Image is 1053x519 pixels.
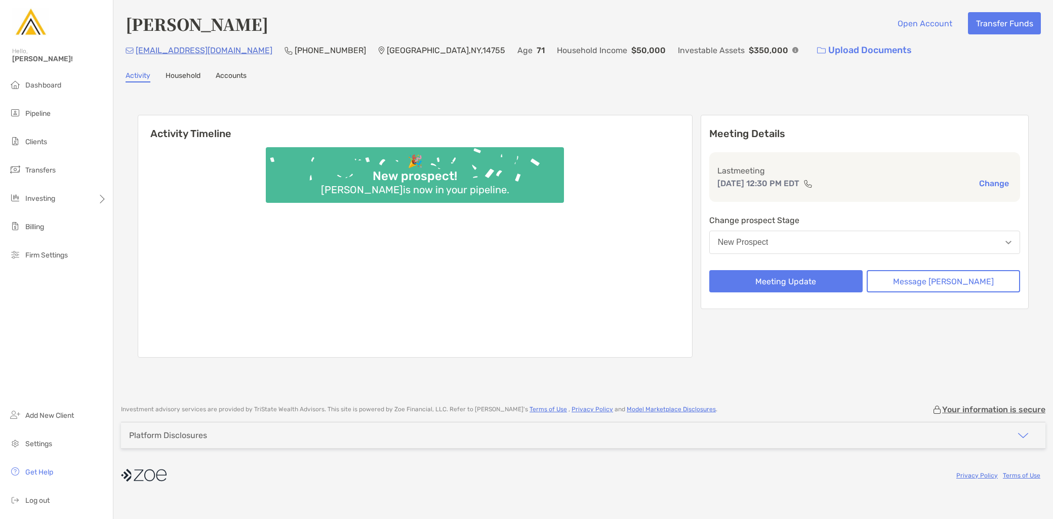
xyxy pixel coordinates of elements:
[12,55,107,63] span: [PERSON_NAME]!
[709,270,863,292] button: Meeting Update
[1005,241,1011,244] img: Open dropdown arrow
[403,154,427,169] div: 🎉
[317,184,513,196] div: [PERSON_NAME] is now in your pipeline.
[9,248,21,261] img: firm-settings icon
[976,178,1012,189] button: Change
[25,223,44,231] span: Billing
[792,47,798,53] img: Info Icon
[216,71,247,82] a: Accounts
[956,472,998,479] a: Privacy Policy
[709,231,1020,254] button: New Prospect
[867,270,1020,292] button: Message [PERSON_NAME]
[25,109,51,118] span: Pipeline
[9,220,21,232] img: billing icon
[25,251,68,259] span: Firm Settings
[749,44,788,57] p: $350,000
[811,39,918,61] a: Upload Documents
[285,47,293,55] img: Phone Icon
[717,164,1012,177] p: Last meeting
[709,214,1020,227] p: Change prospect Stage
[631,44,666,57] p: $50,000
[9,192,21,204] img: investing icon
[121,406,717,413] p: Investment advisory services are provided by TriState Wealth Advisors . This site is powered by Z...
[369,169,461,184] div: New prospect!
[25,194,55,203] span: Investing
[557,44,627,57] p: Household Income
[817,47,826,54] img: button icon
[166,71,200,82] a: Household
[25,166,56,175] span: Transfers
[9,409,21,421] img: add_new_client icon
[378,47,385,55] img: Location Icon
[9,78,21,91] img: dashboard icon
[9,465,21,478] img: get-help icon
[1017,429,1029,442] img: icon arrow
[121,464,167,487] img: company logo
[138,115,692,140] h6: Activity Timeline
[627,406,716,413] a: Model Marketplace Disclosures
[889,12,960,34] button: Open Account
[9,107,21,119] img: pipeline icon
[25,496,50,505] span: Log out
[126,48,134,54] img: Email Icon
[968,12,1041,34] button: Transfer Funds
[136,44,272,57] p: [EMAIL_ADDRESS][DOMAIN_NAME]
[126,12,268,35] h4: [PERSON_NAME]
[129,430,207,440] div: Platform Disclosures
[717,177,799,190] p: [DATE] 12:30 PM EDT
[537,44,545,57] p: 71
[678,44,745,57] p: Investable Assets
[295,44,366,57] p: [PHONE_NUMBER]
[530,406,567,413] a: Terms of Use
[12,4,49,40] img: Zoe Logo
[126,71,150,82] a: Activity
[9,163,21,176] img: transfers icon
[25,138,47,146] span: Clients
[25,411,74,420] span: Add New Client
[387,44,505,57] p: [GEOGRAPHIC_DATA] , NY , 14755
[572,406,613,413] a: Privacy Policy
[9,437,21,449] img: settings icon
[25,81,61,90] span: Dashboard
[942,405,1045,414] p: Your information is secure
[709,127,1020,140] p: Meeting Details
[25,468,53,477] span: Get Help
[9,135,21,147] img: clients icon
[517,44,533,57] p: Age
[718,238,768,247] div: New Prospect
[9,494,21,506] img: logout icon
[1003,472,1040,479] a: Terms of Use
[803,180,813,188] img: communication type
[25,440,52,448] span: Settings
